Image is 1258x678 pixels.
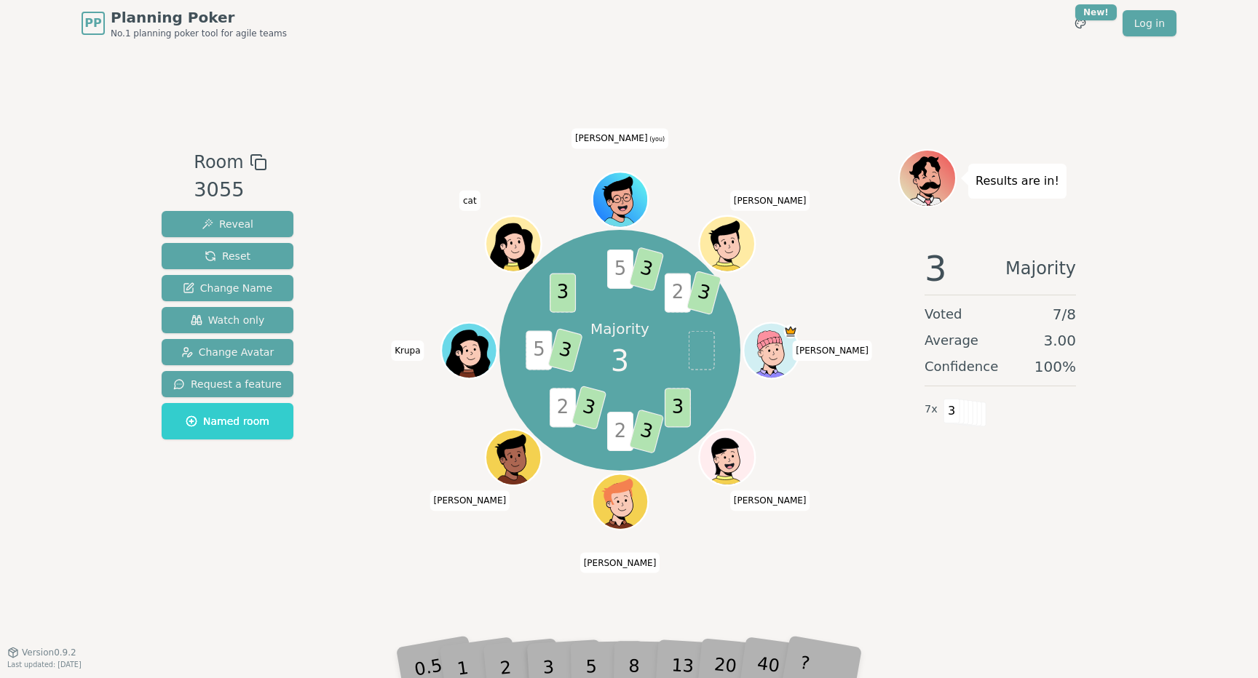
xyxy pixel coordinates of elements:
[181,345,274,359] span: Change Avatar
[526,331,552,370] span: 5
[925,304,962,324] span: Voted
[1075,4,1117,20] div: New!
[648,136,665,143] span: (you)
[550,388,576,428] span: 2
[594,173,646,226] button: Click to change your avatar
[202,217,253,231] span: Reveal
[111,7,287,28] span: Planning Poker
[162,275,293,301] button: Change Name
[1043,330,1076,351] span: 3.00
[459,190,480,210] span: Click to change your name
[1035,356,1076,377] span: 100 %
[7,661,82,669] span: Last updated: [DATE]
[571,386,606,430] span: 3
[162,307,293,333] button: Watch only
[162,403,293,439] button: Named room
[571,128,668,148] span: Click to change your name
[580,552,660,573] span: Click to change your name
[162,243,293,269] button: Reset
[607,412,633,451] span: 2
[186,414,269,428] span: Named room
[391,340,424,361] span: Click to change your name
[943,399,960,423] span: 3
[191,313,265,327] span: Watch only
[1005,251,1076,286] span: Majority
[111,28,287,39] span: No.1 planning poker tool for agile teams
[162,211,293,237] button: Reveal
[430,490,510,511] span: Click to change your name
[925,330,978,351] span: Average
[607,250,633,289] span: 5
[611,339,629,383] span: 3
[925,356,998,377] span: Confidence
[730,190,810,210] span: Click to change your name
[730,490,810,511] span: Click to change your name
[976,171,1059,191] p: Results are in!
[925,402,938,418] span: 7 x
[925,251,947,286] span: 3
[628,409,664,453] span: 3
[84,15,101,32] span: PP
[590,319,649,339] p: Majority
[1053,304,1076,324] span: 7 / 8
[686,271,721,315] span: 3
[628,247,664,291] span: 3
[664,388,690,428] span: 3
[22,647,76,658] span: Version 0.9.2
[550,274,576,313] span: 3
[162,339,293,365] button: Change Avatar
[792,340,872,361] span: Click to change your name
[205,249,250,263] span: Reset
[183,281,272,295] span: Change Name
[547,328,583,372] span: 3
[1123,10,1176,36] a: Log in
[1067,10,1093,36] button: New!
[194,175,266,205] div: 3055
[783,324,797,338] span: Corey is the host
[7,647,76,658] button: Version0.9.2
[82,7,287,39] a: PPPlanning PokerNo.1 planning poker tool for agile teams
[664,274,690,313] span: 2
[173,377,282,391] span: Request a feature
[162,371,293,397] button: Request a feature
[194,149,243,175] span: Room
